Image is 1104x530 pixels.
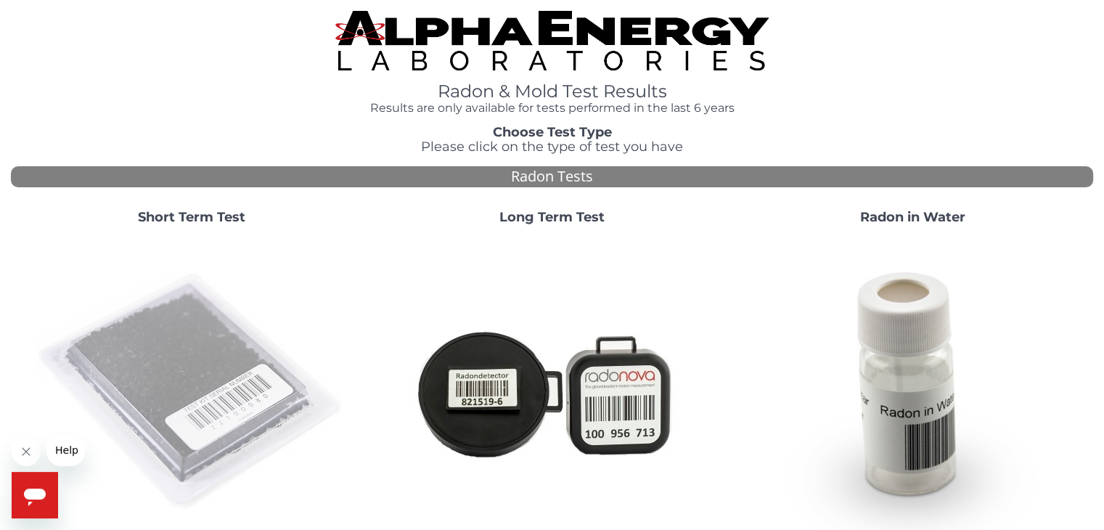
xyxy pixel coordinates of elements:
[493,124,612,140] strong: Choose Test Type
[421,139,683,155] span: Please click on the type of test you have
[12,472,58,518] iframe: Button to launch messaging window
[138,209,245,225] strong: Short Term Test
[12,437,41,466] iframe: Close message
[335,11,768,70] img: TightCrop.jpg
[11,166,1093,187] div: Radon Tests
[860,209,965,225] strong: Radon in Water
[499,209,605,225] strong: Long Term Test
[335,102,768,115] h4: Results are only available for tests performed in the last 6 years
[46,434,85,466] iframe: Message from company
[335,82,768,101] h1: Radon & Mold Test Results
